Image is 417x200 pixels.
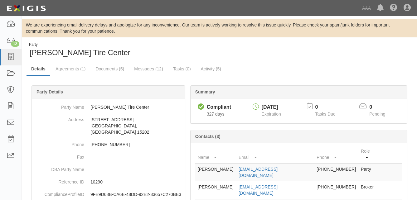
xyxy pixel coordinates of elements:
th: Email [236,145,314,163]
i: Help Center - Complianz [390,4,397,12]
a: [EMAIL_ADDRESS][DOMAIN_NAME] [239,184,278,196]
dt: DBA Party Name [34,163,84,173]
div: We are experiencing email delivery delays and apologize for any inconvenience. Our team is active... [22,22,417,34]
div: Party [29,42,130,47]
span: Since 10/02/2024 [207,112,225,117]
div: Richey Goodyear Tire Center [27,42,215,58]
a: Documents (5) [91,63,129,75]
th: Name [195,145,236,163]
div: [DATE] [262,104,281,111]
span: Pending [369,112,385,117]
dt: Phone [34,138,84,148]
dd: [PERSON_NAME] Tire Center [34,101,182,113]
td: Broker [358,181,377,199]
dd: [PHONE_NUMBER] [34,138,182,151]
a: [EMAIL_ADDRESS][DOMAIN_NAME] [239,167,278,178]
b: Party Details [36,89,63,94]
p: 0 [315,104,343,111]
th: Role [358,145,377,163]
div: 12 [11,41,19,47]
dt: ComplianceProfileID [34,188,84,198]
b: Summary [195,89,215,94]
td: [PHONE_NUMBER] [314,163,358,181]
a: Activity (5) [196,63,226,75]
td: [PERSON_NAME] [195,181,236,199]
dt: Fax [34,151,84,160]
a: AAA [359,2,374,14]
dt: Party Name [34,101,84,110]
dt: Reference ID [34,176,84,185]
p: 10290 [90,179,182,185]
th: Phone [314,145,358,163]
div: Compliant [207,104,231,111]
a: Messages (12) [129,63,168,75]
a: Tasks (0) [168,63,196,75]
a: Details [27,63,50,76]
dd: [STREET_ADDRESS] [GEOGRAPHIC_DATA], [GEOGRAPHIC_DATA] 15202 [34,113,182,138]
dt: Address [34,113,84,123]
td: [PHONE_NUMBER] [314,181,358,199]
span: Expiration [262,112,281,117]
td: [PERSON_NAME] [195,163,236,181]
p: 9FE9D68B-CA6E-48DD-92E2-33657C270BE3 [90,191,182,198]
span: [PERSON_NAME] Tire Center [30,48,130,57]
b: Contacts (3) [195,134,221,139]
img: logo-5460c22ac91f19d4615b14bd174203de0afe785f0fc80cf4dbbc73dc1793850b.png [5,3,48,14]
p: 0 [369,104,393,111]
span: Tasks Due [315,112,335,117]
td: Party [358,163,377,181]
a: Agreements (1) [51,63,90,75]
i: Compliant [198,104,204,110]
